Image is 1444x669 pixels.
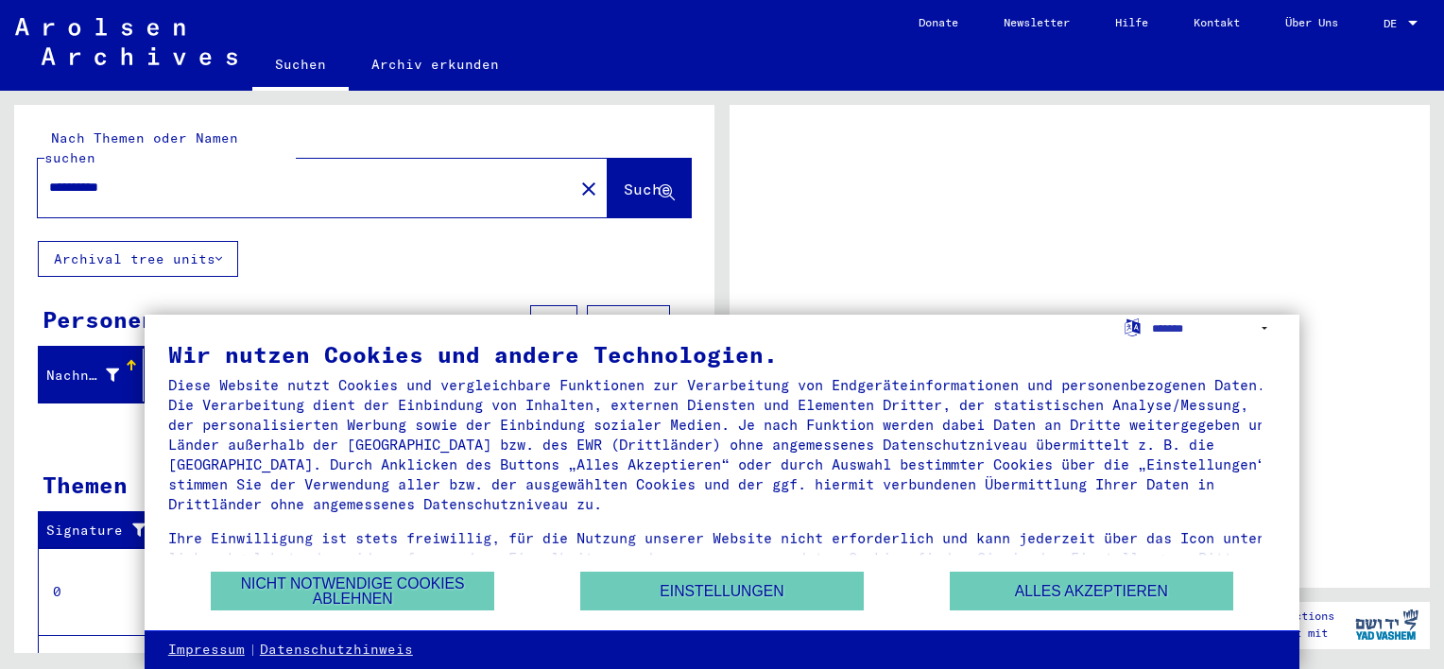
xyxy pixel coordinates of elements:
[1384,17,1404,30] span: DE
[1123,317,1143,335] label: Sprache auswählen
[349,42,522,87] a: Archiv erkunden
[168,641,245,660] a: Impressum
[1152,315,1276,342] select: Sprache auswählen
[570,169,608,207] button: Clear
[1351,601,1422,648] img: yv_logo.png
[950,572,1233,610] button: Alles akzeptieren
[39,349,144,402] mat-header-cell: Nachname
[587,305,670,341] button: Filter
[43,302,156,336] div: Personen
[577,178,600,200] mat-icon: close
[168,375,1276,514] div: Diese Website nutzt Cookies und vergleichbare Funktionen zur Verarbeitung von Endgeräteinformatio...
[46,366,119,386] div: Nachname
[211,572,494,610] button: Nicht notwendige Cookies ablehnen
[46,521,154,540] div: Signature
[38,241,238,277] button: Archival tree units
[168,528,1276,588] div: Ihre Einwilligung ist stets freiwillig, für die Nutzung unserer Website nicht erforderlich und ka...
[46,516,173,546] div: Signature
[580,572,864,610] button: Einstellungen
[252,42,349,91] a: Suchen
[39,548,169,635] td: 0
[15,18,237,65] img: Arolsen_neg.svg
[608,159,691,217] button: Suche
[168,343,1276,366] div: Wir nutzen Cookies und andere Technologien.
[43,468,128,502] div: Themen
[260,641,413,660] a: Datenschutzhinweis
[624,180,671,198] span: Suche
[46,360,143,390] div: Nachname
[44,129,238,166] mat-label: Nach Themen oder Namen suchen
